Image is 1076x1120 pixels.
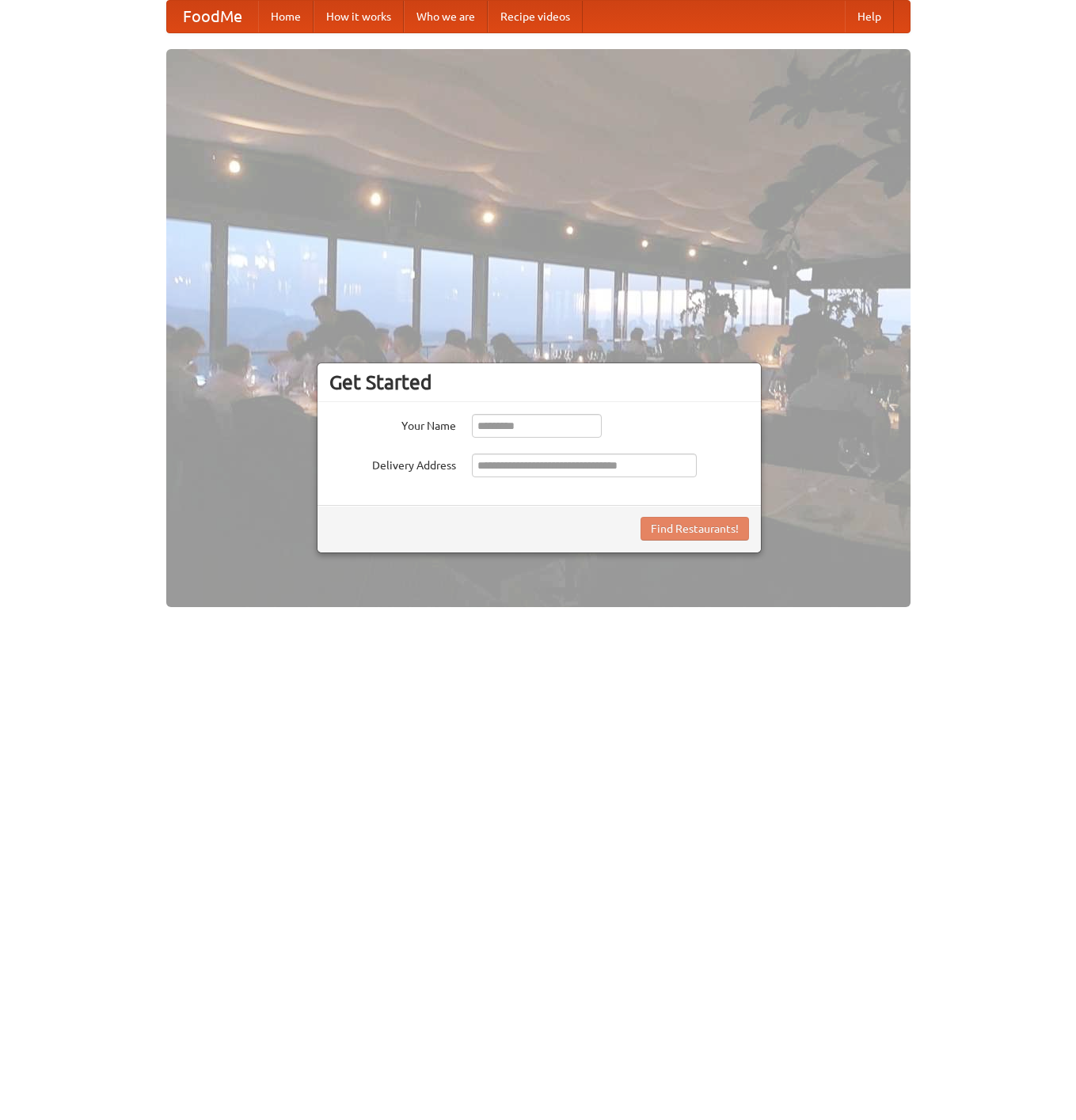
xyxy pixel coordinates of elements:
[329,370,749,394] h3: Get Started
[329,414,456,434] label: Your Name
[488,1,583,32] a: Recipe videos
[404,1,488,32] a: Who we are
[258,1,314,32] a: Home
[641,517,749,541] button: Find Restaurants!
[314,1,404,32] a: How it works
[167,1,258,32] a: FoodMe
[845,1,894,32] a: Help
[329,454,456,473] label: Delivery Address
